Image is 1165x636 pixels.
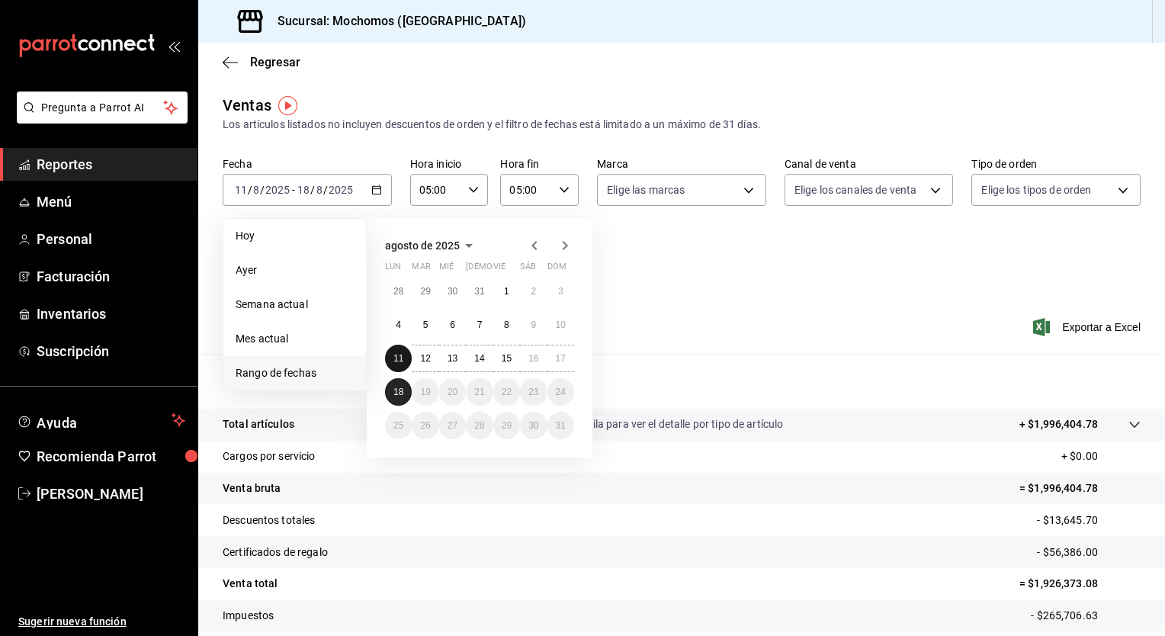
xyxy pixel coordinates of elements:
span: [PERSON_NAME] [37,483,185,504]
abbr: domingo [547,262,566,278]
button: 22 de agosto de 2025 [493,378,520,406]
button: 4 de agosto de 2025 [385,311,412,339]
button: 16 de agosto de 2025 [520,345,547,372]
p: - $265,706.63 [1031,608,1141,624]
button: 27 de agosto de 2025 [439,412,466,439]
span: Rango de fechas [236,365,354,381]
button: 12 de agosto de 2025 [412,345,438,372]
img: Tooltip marker [278,96,297,115]
abbr: 9 de agosto de 2025 [531,320,536,330]
abbr: 6 de agosto de 2025 [450,320,455,330]
button: 17 de agosto de 2025 [547,345,574,372]
span: Hoy [236,228,354,244]
p: Da clic en la fila para ver el detalle por tipo de artículo [531,416,784,432]
abbr: 15 de agosto de 2025 [502,353,512,364]
span: Suscripción [37,341,185,361]
span: Inventarios [37,304,185,324]
abbr: 20 de agosto de 2025 [448,387,457,397]
button: 18 de agosto de 2025 [385,378,412,406]
span: Semana actual [236,297,354,313]
button: agosto de 2025 [385,236,478,255]
abbr: lunes [385,262,401,278]
span: / [310,184,315,196]
p: - $13,645.70 [1037,512,1141,528]
abbr: 11 de agosto de 2025 [393,353,403,364]
button: 21 de agosto de 2025 [466,378,493,406]
span: Sugerir nueva función [18,614,185,630]
abbr: 18 de agosto de 2025 [393,387,403,397]
abbr: 27 de agosto de 2025 [448,420,457,431]
span: Elige los tipos de orden [981,182,1091,198]
p: Venta bruta [223,480,281,496]
span: / [260,184,265,196]
button: 9 de agosto de 2025 [520,311,547,339]
abbr: 29 de julio de 2025 [420,286,430,297]
button: 2 de agosto de 2025 [520,278,547,305]
button: 8 de agosto de 2025 [493,311,520,339]
input: ---- [265,184,290,196]
abbr: 4 de agosto de 2025 [396,320,401,330]
div: Ventas [223,94,271,117]
button: 26 de agosto de 2025 [412,412,438,439]
p: = $1,996,404.78 [1019,480,1141,496]
button: 30 de agosto de 2025 [520,412,547,439]
abbr: 26 de agosto de 2025 [420,420,430,431]
button: 28 de agosto de 2025 [466,412,493,439]
input: -- [297,184,310,196]
abbr: 5 de agosto de 2025 [423,320,428,330]
button: 25 de agosto de 2025 [385,412,412,439]
input: ---- [328,184,354,196]
abbr: 30 de julio de 2025 [448,286,457,297]
abbr: sábado [520,262,536,278]
span: Regresar [250,55,300,69]
input: -- [252,184,260,196]
span: Personal [37,229,185,249]
abbr: 7 de agosto de 2025 [477,320,483,330]
button: 30 de julio de 2025 [439,278,466,305]
button: 14 de agosto de 2025 [466,345,493,372]
button: 31 de julio de 2025 [466,278,493,305]
label: Tipo de orden [971,159,1141,169]
label: Marca [597,159,766,169]
button: 10 de agosto de 2025 [547,311,574,339]
button: 23 de agosto de 2025 [520,378,547,406]
span: Mes actual [236,331,354,347]
abbr: 25 de agosto de 2025 [393,420,403,431]
p: Resumen [223,372,1141,390]
abbr: 19 de agosto de 2025 [420,387,430,397]
abbr: 28 de agosto de 2025 [474,420,484,431]
div: Los artículos listados no incluyen descuentos de orden y el filtro de fechas está limitado a un m... [223,117,1141,133]
span: Elige los canales de venta [794,182,916,198]
abbr: jueves [466,262,556,278]
p: + $0.00 [1061,448,1141,464]
abbr: 1 de agosto de 2025 [504,286,509,297]
abbr: 12 de agosto de 2025 [420,353,430,364]
abbr: 21 de agosto de 2025 [474,387,484,397]
abbr: 31 de julio de 2025 [474,286,484,297]
p: Certificados de regalo [223,544,328,561]
abbr: 8 de agosto de 2025 [504,320,509,330]
button: 13 de agosto de 2025 [439,345,466,372]
button: Exportar a Excel [1036,318,1141,336]
abbr: miércoles [439,262,454,278]
abbr: 17 de agosto de 2025 [556,353,566,364]
span: Ayuda [37,411,165,429]
span: Reportes [37,154,185,175]
p: Cargos por servicio [223,448,316,464]
label: Hora fin [500,159,579,169]
abbr: 22 de agosto de 2025 [502,387,512,397]
p: Total artículos [223,416,294,432]
button: 6 de agosto de 2025 [439,311,466,339]
abbr: 10 de agosto de 2025 [556,320,566,330]
p: = $1,926,373.08 [1019,576,1141,592]
button: open_drawer_menu [168,40,180,52]
abbr: 29 de agosto de 2025 [502,420,512,431]
p: + $1,996,404.78 [1019,416,1098,432]
abbr: 31 de agosto de 2025 [556,420,566,431]
button: 19 de agosto de 2025 [412,378,438,406]
label: Hora inicio [410,159,489,169]
button: 3 de agosto de 2025 [547,278,574,305]
button: Pregunta a Parrot AI [17,92,188,124]
button: 28 de julio de 2025 [385,278,412,305]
